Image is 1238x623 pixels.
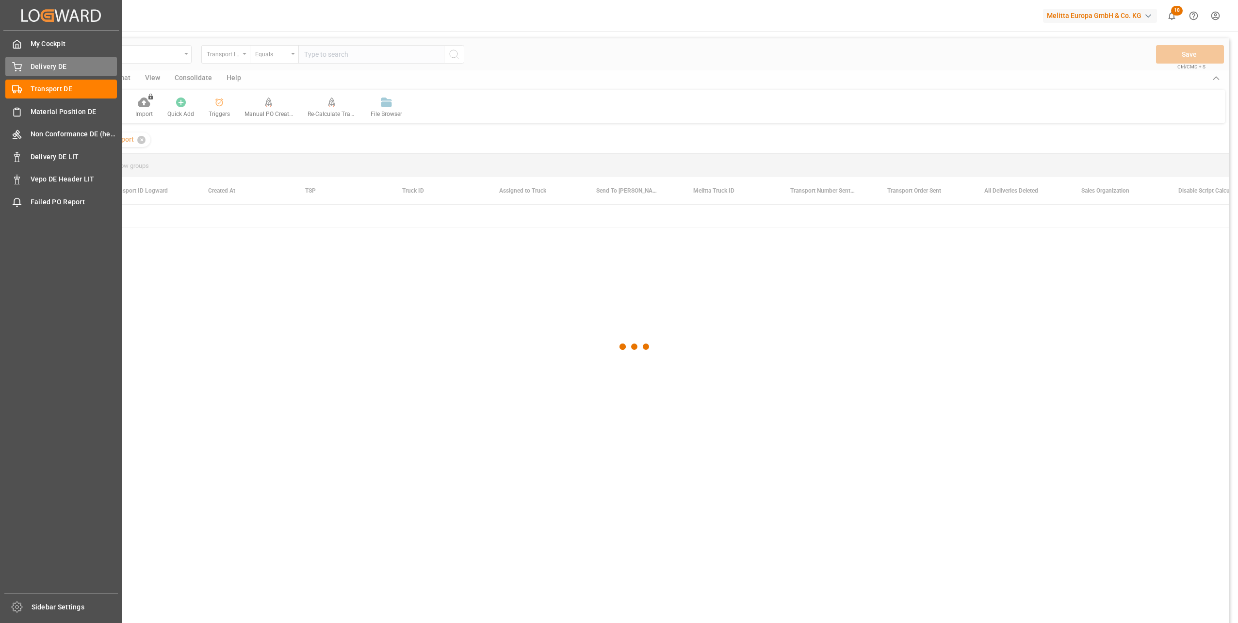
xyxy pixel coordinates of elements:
[31,107,117,117] span: Material Position DE
[31,62,117,72] span: Delivery DE
[5,80,117,98] a: Transport DE
[31,129,117,139] span: Non Conformance DE (header)
[32,602,118,612] span: Sidebar Settings
[1171,6,1183,16] span: 18
[5,170,117,189] a: Vepo DE Header LIT
[5,147,117,166] a: Delivery DE LIT
[1161,5,1183,27] button: show 18 new notifications
[31,84,117,94] span: Transport DE
[5,125,117,144] a: Non Conformance DE (header)
[31,152,117,162] span: Delivery DE LIT
[5,57,117,76] a: Delivery DE
[31,197,117,207] span: Failed PO Report
[5,102,117,121] a: Material Position DE
[1183,5,1205,27] button: Help Center
[31,174,117,184] span: Vepo DE Header LIT
[5,34,117,53] a: My Cockpit
[31,39,117,49] span: My Cockpit
[5,192,117,211] a: Failed PO Report
[1043,6,1161,25] button: Melitta Europa GmbH & Co. KG
[1043,9,1157,23] div: Melitta Europa GmbH & Co. KG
